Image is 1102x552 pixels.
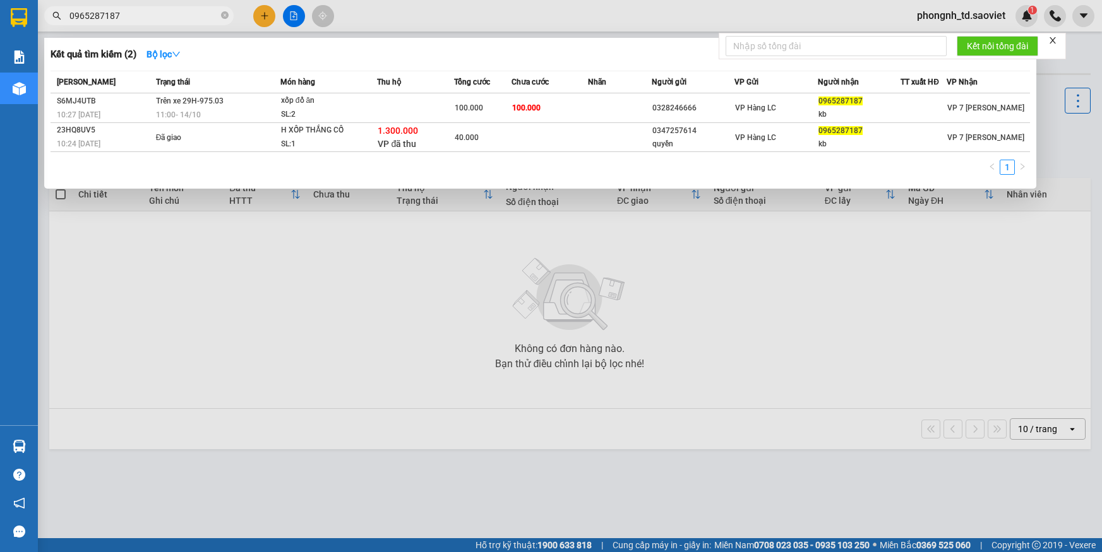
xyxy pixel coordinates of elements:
[985,160,1000,175] button: left
[69,9,219,23] input: Tìm tên, số ĐT hoặc mã đơn
[52,11,61,20] span: search
[377,78,401,86] span: Thu hộ
[652,102,734,115] div: 0328246666
[57,124,152,137] div: 23HQ8UV5
[281,138,376,151] div: SL: 1
[221,11,229,19] span: close-circle
[13,469,25,481] span: question-circle
[818,126,863,135] span: 0965287187
[11,8,27,27] img: logo-vxr
[57,78,116,86] span: [PERSON_NAME]
[136,44,191,64] button: Bộ lọcdown
[156,97,224,105] span: Trên xe 29H-975.03
[588,78,606,86] span: Nhãn
[156,133,182,142] span: Đã giao
[652,124,734,138] div: 0347257614
[957,36,1038,56] button: Kết nối tổng đài
[281,108,376,122] div: SL: 2
[13,440,26,453] img: warehouse-icon
[652,78,686,86] span: Người gửi
[512,78,549,86] span: Chưa cước
[378,126,418,136] span: 1.300.000
[13,497,25,509] span: notification
[1000,160,1014,174] a: 1
[147,49,181,59] strong: Bộ lọc
[13,50,26,64] img: solution-icon
[735,103,776,112] span: VP Hàng LC
[1048,36,1057,45] span: close
[156,110,201,119] span: 11:00 - 14/10
[281,124,376,138] div: H XỐP THẮNG CỐ
[985,160,1000,175] li: Previous Page
[818,78,859,86] span: Người nhận
[818,108,900,121] div: kb
[947,133,1024,142] span: VP 7 [PERSON_NAME]
[967,39,1028,53] span: Kết nối tổng đài
[947,103,1024,112] span: VP 7 [PERSON_NAME]
[988,163,996,170] span: left
[281,94,376,108] div: xốp đồ ăn
[221,10,229,22] span: close-circle
[735,133,776,142] span: VP Hàng LC
[1019,163,1026,170] span: right
[13,82,26,95] img: warehouse-icon
[818,97,863,105] span: 0965287187
[378,139,416,149] span: VP đã thu
[13,526,25,537] span: message
[280,78,315,86] span: Món hàng
[1015,160,1030,175] button: right
[454,78,490,86] span: Tổng cước
[156,78,190,86] span: Trạng thái
[947,78,978,86] span: VP Nhận
[512,103,541,112] span: 100.000
[57,110,100,119] span: 10:27 [DATE]
[734,78,758,86] span: VP Gửi
[172,50,181,59] span: down
[652,138,734,151] div: quyền
[901,78,939,86] span: TT xuất HĐ
[818,138,900,151] div: kb
[51,48,136,61] h3: Kết quả tìm kiếm ( 2 )
[57,139,100,148] span: 10:24 [DATE]
[1000,160,1015,175] li: 1
[57,95,152,108] div: S6MJ4UTB
[455,133,479,142] span: 40.000
[1015,160,1030,175] li: Next Page
[726,36,947,56] input: Nhập số tổng đài
[455,103,483,112] span: 100.000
